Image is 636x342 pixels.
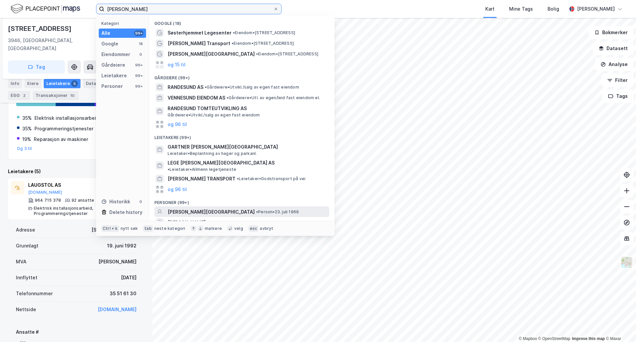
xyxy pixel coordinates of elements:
span: • [207,220,209,225]
span: Eiendom • [STREET_ADDRESS] [232,41,294,46]
img: Z [620,256,633,269]
span: [PERSON_NAME] Transport [168,39,230,47]
div: 99+ [134,62,143,68]
div: avbryt [260,226,273,231]
div: Kategori [101,21,146,26]
span: RANDESUND AS [168,83,203,91]
div: Leietakere (5) [8,168,144,175]
div: 10 [69,92,76,99]
span: GARTNER [PERSON_NAME][GEOGRAPHIC_DATA] [168,143,327,151]
button: Datasett [593,42,633,55]
div: Kart [485,5,495,13]
div: 19. juni 1992 [107,242,136,250]
div: Alle [101,29,110,37]
div: Mine Tags [509,5,533,13]
div: Innflyttet [16,274,37,282]
span: • [237,176,239,181]
div: Bolig [548,5,559,13]
button: og 96 til [168,120,187,128]
div: Adresse [16,226,35,234]
button: Og 3 til [17,146,32,151]
div: [PERSON_NAME] [98,258,136,266]
span: [PERSON_NAME][GEOGRAPHIC_DATA] [168,50,255,58]
span: Person • 23. juli 1969 [256,209,299,215]
div: tab [143,225,153,232]
button: og 15 til [168,61,185,69]
span: Gårdeiere • Utvikl./salg av egen fast eiendom [205,85,299,90]
div: Datasett [83,79,108,88]
div: 964 715 378 [35,198,61,203]
div: 3946, [GEOGRAPHIC_DATA], [GEOGRAPHIC_DATA] [8,36,108,52]
div: Leietakere [101,72,127,80]
div: markere [205,226,222,231]
div: MVA [16,258,26,266]
div: Elektrisk installasjonsarbeid, Programmeringstjenester [34,206,127,216]
div: Elektrisk installasjonsarbeid [34,114,99,122]
div: Leietakere [44,79,80,88]
button: Tag [8,60,65,74]
span: Leietaker • Allmenn legetjeneste [168,167,236,172]
div: Reparasjon av maskiner [34,135,88,143]
div: Ansatte # [16,328,136,336]
span: • [233,30,235,35]
span: • [256,209,258,214]
div: 99+ [134,73,143,78]
span: • [256,51,258,56]
span: Eiendom • [STREET_ADDRESS] [256,51,318,57]
div: 0 [138,52,143,57]
a: Improve this map [572,336,605,341]
div: Transaksjoner [33,91,79,100]
button: Bokmerker [589,26,633,39]
span: Gårdeiere • Utvikl./salg av egen fast eiendom [168,112,260,118]
div: 35 51 61 30 [110,290,136,298]
span: VENNESUND EIENDOM AS [168,94,225,102]
div: Programmeringstjenester [34,125,93,133]
div: Info [8,79,22,88]
iframe: Chat Widget [603,310,636,342]
div: Eiendommer [101,50,130,58]
button: Filter [602,74,633,87]
div: LAUGSTOL AS [28,181,127,189]
div: [STREET_ADDRESS] [8,23,73,34]
span: • [227,95,229,100]
span: Eiendom • [STREET_ADDRESS] [233,30,295,35]
div: Kontrollprogram for chat [603,310,636,342]
button: [DOMAIN_NAME] [28,190,62,195]
div: Personer (99+) [149,195,335,207]
div: nytt søk [121,226,138,231]
div: neste kategori [154,226,185,231]
div: Nettside [16,306,36,313]
div: Historikk [101,198,130,206]
div: velg [234,226,243,231]
div: 18 [138,41,143,46]
div: 5 [71,80,78,87]
div: ESG [8,91,30,100]
div: Google [101,40,118,48]
div: 99+ [134,84,143,89]
span: [PERSON_NAME] TRANSPORT [168,175,236,183]
div: Gårdeiere (99+) [149,70,335,82]
a: [DOMAIN_NAME] [98,307,136,312]
span: • [232,41,234,46]
input: Søk på adresse, matrikkel, gårdeiere, leietakere eller personer [104,4,273,14]
a: OpenStreetMap [538,336,570,341]
div: [DATE] [121,274,136,282]
span: Gårdeiere • Utl. av egen/leid fast eiendom el. [227,95,320,101]
span: LEGE [PERSON_NAME][GEOGRAPHIC_DATA] AS [168,159,275,167]
div: Gårdeiere [101,61,125,69]
div: Google (18) [149,16,335,28]
div: [PERSON_NAME] [577,5,615,13]
div: Personer [101,82,123,90]
span: Søsterhjemmet Legesenter [168,29,232,37]
span: RANDESUND TOMTEUTVIKLING AS [168,104,327,112]
div: Ctrl + k [101,225,119,232]
div: Eiere [25,79,41,88]
div: 2 [21,92,27,99]
div: 35% [22,114,32,122]
div: 35% [22,125,32,133]
img: logo.f888ab2527a4732fd821a326f86c7f29.svg [11,3,80,15]
button: Analyse [595,58,633,71]
div: 19% [22,135,31,143]
div: [STREET_ADDRESS] [91,226,136,234]
span: • [205,85,207,90]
